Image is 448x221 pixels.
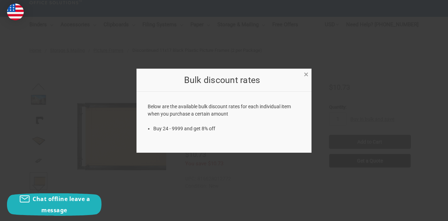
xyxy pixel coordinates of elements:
p: Below are the available bulk discount rates for each individual item when you purchase a certain ... [148,103,301,118]
span: Chat offline leave a message [33,195,90,214]
li: Buy 24 - 9999 and get 8% off [153,125,301,132]
img: duty and tax information for United States [7,4,24,20]
h2: Bulk discount rates [148,74,297,87]
span: × [304,69,308,80]
button: Chat offline leave a message [7,193,101,216]
a: Close [302,70,310,77]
